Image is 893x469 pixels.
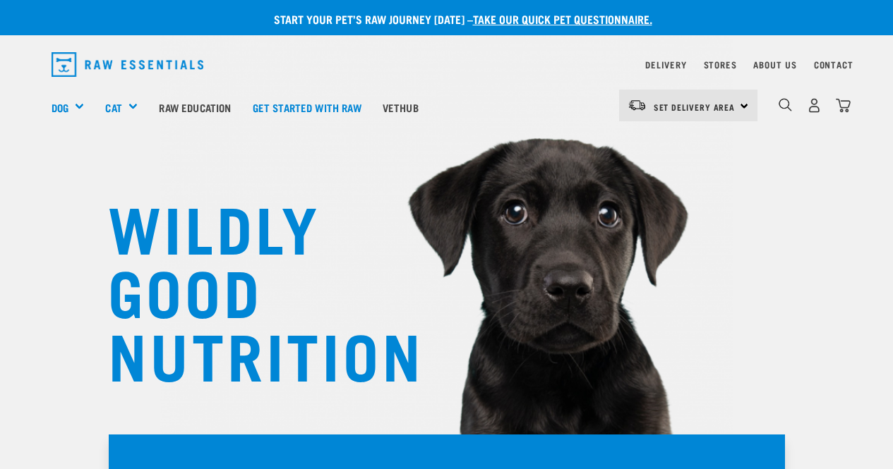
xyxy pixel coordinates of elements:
[52,52,204,77] img: Raw Essentials Logo
[148,79,241,135] a: Raw Education
[645,62,686,67] a: Delivery
[40,47,853,83] nav: dropdown navigation
[779,98,792,111] img: home-icon-1@2x.png
[108,194,390,384] h1: WILDLY GOOD NUTRITION
[473,16,652,22] a: take our quick pet questionnaire.
[836,98,851,113] img: home-icon@2x.png
[654,104,736,109] span: Set Delivery Area
[52,99,68,116] a: Dog
[242,79,372,135] a: Get started with Raw
[814,62,853,67] a: Contact
[704,62,737,67] a: Stores
[372,79,429,135] a: Vethub
[753,62,796,67] a: About Us
[628,99,647,111] img: van-moving.png
[105,99,121,116] a: Cat
[807,98,822,113] img: user.png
